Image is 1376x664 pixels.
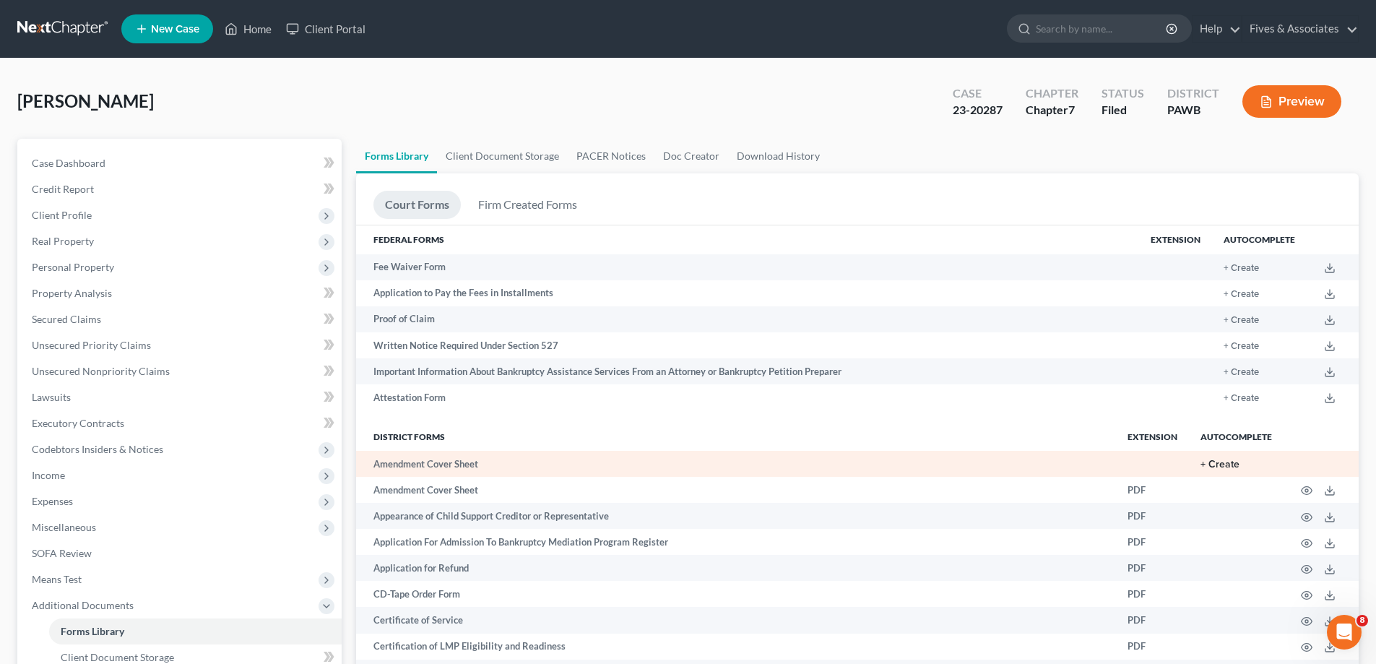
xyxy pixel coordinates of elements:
[1116,422,1189,451] th: Extension
[20,358,342,384] a: Unsecured Nonpriority Claims
[32,547,92,559] span: SOFA Review
[1116,581,1189,607] td: PDF
[1224,394,1259,403] button: + Create
[356,451,1116,477] td: Amendment Cover Sheet
[1116,607,1189,633] td: PDF
[356,634,1116,660] td: Certification of LMP Eligibility and Readiness
[1224,342,1259,351] button: + Create
[356,384,1139,410] td: Attestation Form
[32,365,170,377] span: Unsecured Nonpriority Claims
[20,384,342,410] a: Lawsuits
[32,313,101,325] span: Secured Claims
[728,139,828,173] a: Download History
[1139,225,1212,254] th: Extension
[373,191,461,219] a: Court Forms
[61,651,174,663] span: Client Document Storage
[20,306,342,332] a: Secured Claims
[20,332,342,358] a: Unsecured Priority Claims
[32,209,92,221] span: Client Profile
[1116,555,1189,581] td: PDF
[32,443,163,455] span: Codebtors Insiders & Notices
[1036,15,1168,42] input: Search by name...
[20,410,342,436] a: Executory Contracts
[20,280,342,306] a: Property Analysis
[356,503,1116,529] td: Appearance of Child Support Creditor or Representative
[1224,368,1259,377] button: + Create
[49,618,342,644] a: Forms Library
[568,139,654,173] a: PACER Notices
[32,521,96,533] span: Miscellaneous
[1242,85,1341,118] button: Preview
[279,16,373,42] a: Client Portal
[32,391,71,403] span: Lawsuits
[32,183,94,195] span: Credit Report
[1102,85,1144,102] div: Status
[1212,225,1307,254] th: Autocomplete
[356,422,1116,451] th: District forms
[1102,102,1144,118] div: Filed
[217,16,279,42] a: Home
[32,495,73,507] span: Expenses
[356,280,1139,306] td: Application to Pay the Fees in Installments
[20,176,342,202] a: Credit Report
[1068,103,1075,116] span: 7
[32,157,105,169] span: Case Dashboard
[1224,316,1259,325] button: + Create
[356,254,1139,280] td: Fee Waiver Form
[1026,102,1078,118] div: Chapter
[1200,460,1239,470] button: + Create
[356,358,1139,384] td: Important Information About Bankruptcy Assistance Services From an Attorney or Bankruptcy Petitio...
[356,306,1139,332] td: Proof of Claim
[32,417,124,429] span: Executory Contracts
[1116,477,1189,503] td: PDF
[1189,422,1284,451] th: Autocomplete
[32,599,134,611] span: Additional Documents
[32,469,65,481] span: Income
[32,287,112,299] span: Property Analysis
[356,332,1139,358] td: Written Notice Required Under Section 527
[356,529,1116,555] td: Application For Admission To Bankruptcy Mediation Program Register
[437,139,568,173] a: Client Document Storage
[32,339,151,351] span: Unsecured Priority Claims
[356,555,1116,581] td: Application for Refund
[61,625,124,637] span: Forms Library
[20,540,342,566] a: SOFA Review
[953,102,1003,118] div: 23-20287
[356,607,1116,633] td: Certificate of Service
[1327,615,1362,650] iframe: Intercom live chat
[1242,16,1358,42] a: Fives & Associates
[151,24,199,35] span: New Case
[1356,615,1368,626] span: 8
[32,261,114,273] span: Personal Property
[467,191,589,219] a: Firm Created Forms
[20,150,342,176] a: Case Dashboard
[356,139,437,173] a: Forms Library
[1224,264,1259,273] button: + Create
[1167,102,1219,118] div: PAWB
[1224,290,1259,299] button: + Create
[32,573,82,585] span: Means Test
[32,235,94,247] span: Real Property
[356,477,1116,503] td: Amendment Cover Sheet
[1116,529,1189,555] td: PDF
[654,139,728,173] a: Doc Creator
[953,85,1003,102] div: Case
[17,90,154,111] span: [PERSON_NAME]
[1116,634,1189,660] td: PDF
[1193,16,1241,42] a: Help
[1116,503,1189,529] td: PDF
[356,225,1139,254] th: Federal Forms
[1026,85,1078,102] div: Chapter
[1167,85,1219,102] div: District
[356,581,1116,607] td: CD-Tape Order Form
